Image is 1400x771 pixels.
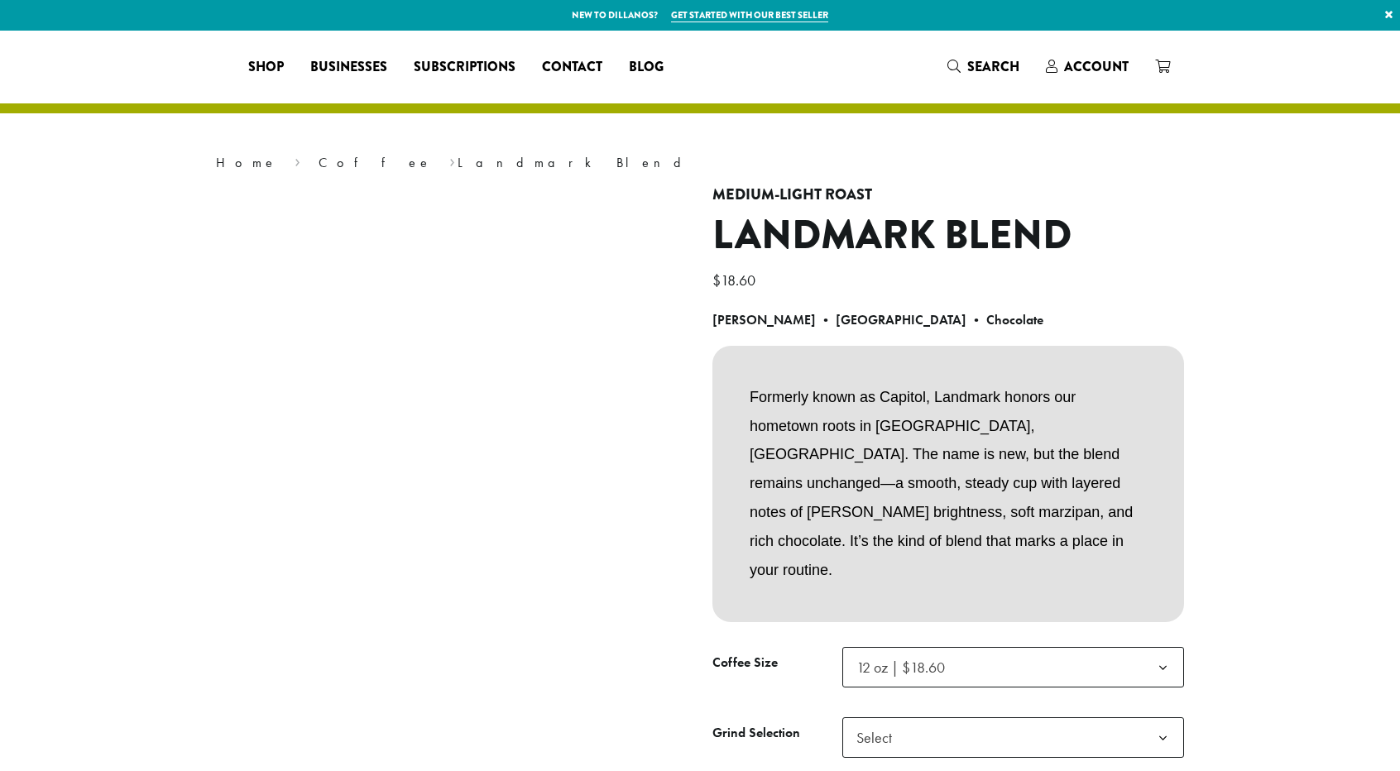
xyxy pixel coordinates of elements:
[850,721,909,754] span: Select
[967,57,1019,76] span: Search
[842,647,1184,687] span: 12 oz | $18.60
[934,53,1033,80] a: Search
[712,271,760,290] bdi: 18.60
[712,721,842,745] label: Grind Selection
[310,57,387,78] span: Businesses
[216,153,1184,173] nav: Breadcrumb
[750,389,1133,578] span: Formerly known as Capitol, Landmark honors our hometown roots in [GEOGRAPHIC_DATA], [GEOGRAPHIC_D...
[235,54,297,80] a: Shop
[629,57,664,78] span: Blog
[842,717,1184,758] span: Select
[248,57,284,78] span: Shop
[712,271,721,290] span: $
[712,212,1184,260] h1: Landmark Blend
[850,651,961,683] span: 12 oz | $18.60
[319,154,432,171] a: Coffee
[216,154,277,171] a: Home
[295,147,300,173] span: ›
[671,8,828,22] a: Get started with our best seller
[712,651,842,675] label: Coffee Size
[542,57,602,78] span: Contact
[449,147,455,173] span: ›
[414,57,515,78] span: Subscriptions
[1064,57,1129,76] span: Account
[712,186,1184,204] h4: Medium-Light Roast
[856,658,945,677] span: 12 oz | $18.60
[712,311,1043,328] b: [PERSON_NAME] • [GEOGRAPHIC_DATA] • Chocolate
